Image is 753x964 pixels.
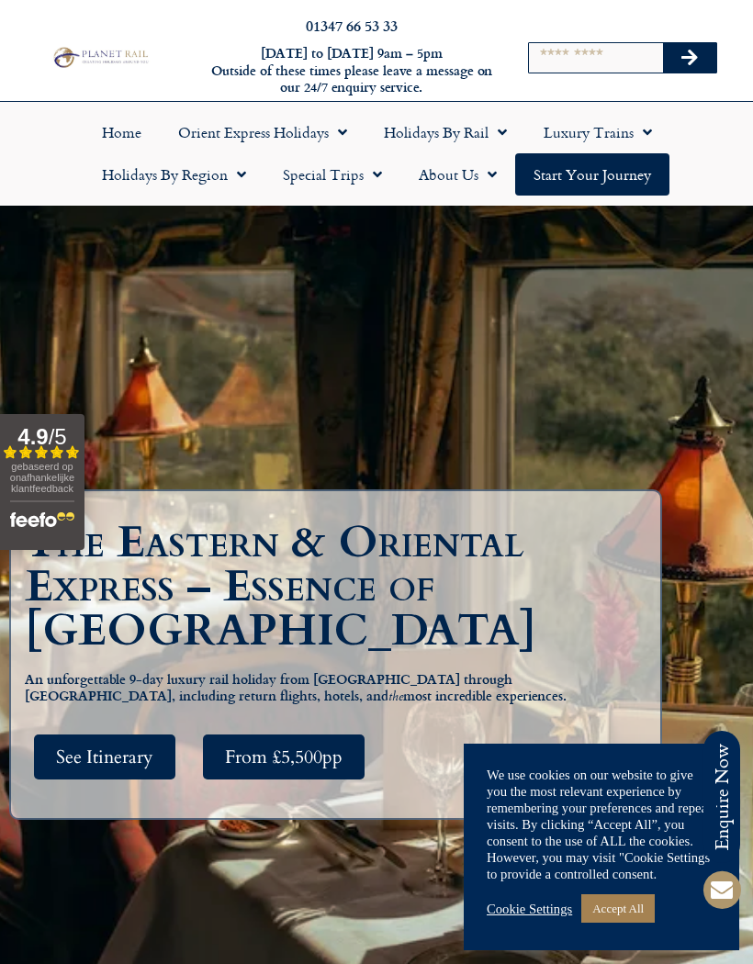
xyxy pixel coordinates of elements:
[365,111,525,153] a: Holidays by Rail
[581,894,655,923] a: Accept All
[9,111,744,196] nav: Menu
[388,687,403,709] em: the
[206,45,498,96] h6: [DATE] to [DATE] 9am – 5pm Outside of these times please leave a message on our 24/7 enquiry serv...
[160,111,365,153] a: Orient Express Holidays
[663,43,716,73] button: Search
[487,901,572,917] a: Cookie Settings
[400,153,515,196] a: About Us
[25,521,656,653] h1: The Eastern & Oriental Express – Essence of [GEOGRAPHIC_DATA]
[515,153,669,196] a: Start your Journey
[525,111,670,153] a: Luxury Trains
[84,111,160,153] a: Home
[225,745,343,768] span: From £5,500pp
[264,153,400,196] a: Special Trips
[25,671,646,707] h5: An unforgettable 9-day luxury rail holiday from [GEOGRAPHIC_DATA] through [GEOGRAPHIC_DATA], incl...
[56,745,153,768] span: See Itinerary
[487,767,716,882] div: We use cookies on our website to give you the most relevant experience by remembering your prefer...
[34,734,175,779] a: See Itinerary
[203,734,365,779] a: From £5,500pp
[50,45,151,70] img: Planet Rail Train Holidays Logo
[84,153,264,196] a: Holidays by Region
[306,15,398,36] a: 01347 66 53 33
